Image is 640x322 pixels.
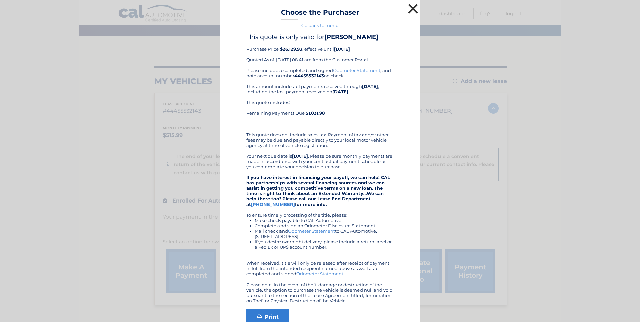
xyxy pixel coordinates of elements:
div: Purchase Price: , effective until Quoted As of: [DATE] 08:41 am from the Customer Portal [246,33,394,68]
a: Odometer Statement [288,228,335,234]
b: [DATE] [332,89,348,94]
b: $26,129.93 [280,46,302,52]
h4: This quote is only valid for [246,33,394,41]
li: Mail check and to CAL Automotive, [STREET_ADDRESS] [255,228,394,239]
b: 44455532143 [294,73,324,78]
b: $1,031.98 [306,110,325,116]
b: [PERSON_NAME] [324,33,378,41]
li: Make check payable to CAL Automotive [255,218,394,223]
a: Odometer Statement [296,271,343,276]
a: Odometer Statement [333,68,380,73]
li: If you desire overnight delivery, please include a return label or a Fed Ex or UPS account number. [255,239,394,250]
button: × [406,2,420,15]
a: Go back to menu [301,23,339,28]
li: Complete and sign an Odometer Disclosure Statement [255,223,394,228]
b: [DATE] [362,84,378,89]
strong: If you have interest in financing your payoff, we can help! CAL has partnerships with several fin... [246,175,390,207]
div: This quote includes: Remaining Payments Due: [246,100,394,127]
div: Please include a completed and signed , and note account number on check. This amount includes al... [246,68,394,303]
h3: Choose the Purchaser [281,8,359,20]
b: [DATE] [334,46,350,52]
a: [PHONE_NUMBER] [251,202,295,207]
b: [DATE] [292,153,308,159]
